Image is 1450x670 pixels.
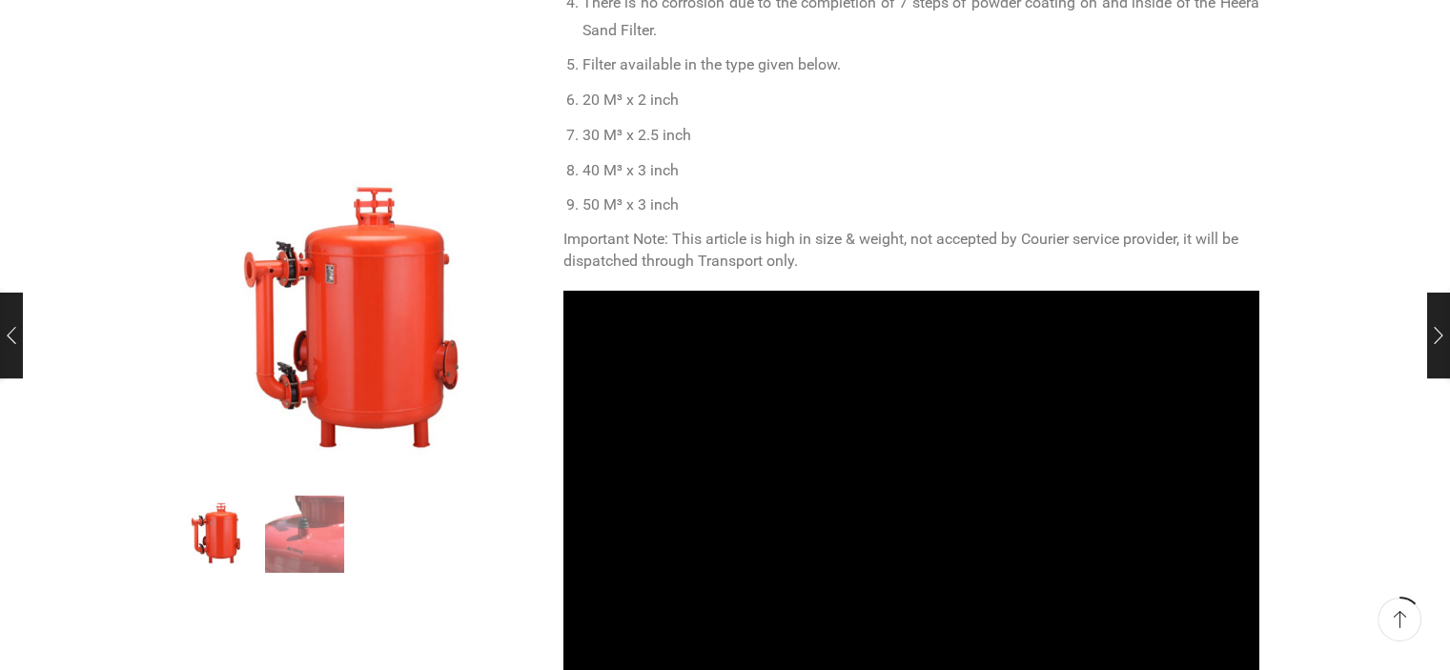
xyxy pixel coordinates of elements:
img: Heera Sand Filter [177,493,256,572]
li: 30 M³ x 2.5 inch [582,122,1259,150]
li: 1 / 2 [177,496,256,572]
li: 50 M³ x 3 inch [582,192,1259,219]
a: 1 [265,496,344,575]
li: 2 / 2 [265,496,344,572]
li: 40 M³ x 3 inch [582,157,1259,185]
li: 20 M³ x 2 inch [582,87,1259,114]
li: Filter available in the type given below. [582,51,1259,79]
div: 1 / 2 [182,143,525,486]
